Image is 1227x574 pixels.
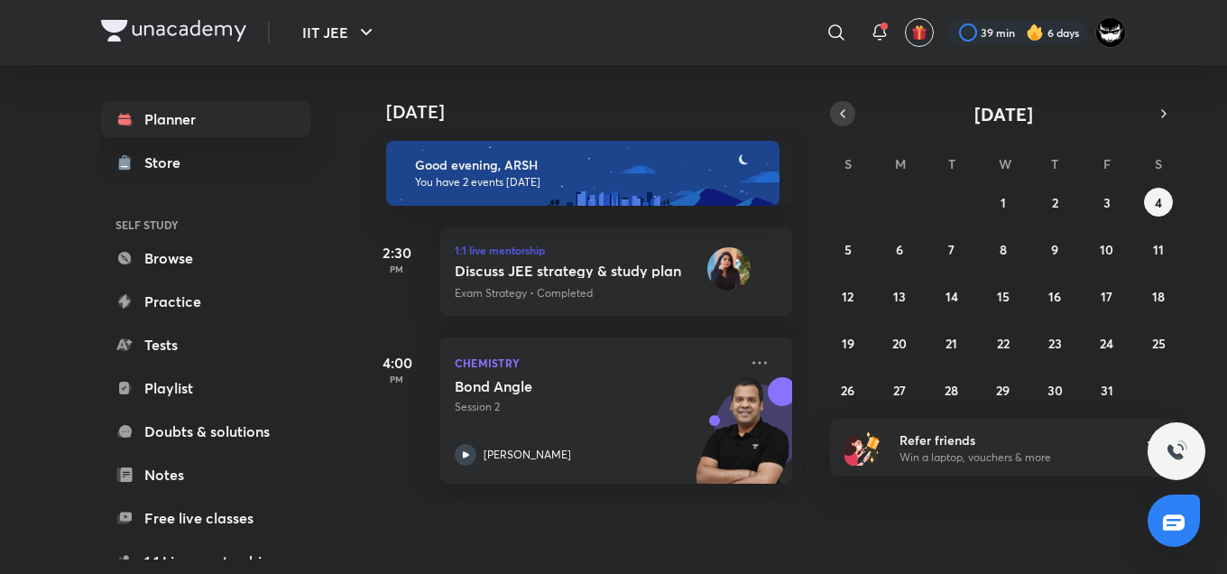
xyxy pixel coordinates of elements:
abbr: October 12, 2025 [842,288,853,305]
button: October 14, 2025 [937,282,966,310]
abbr: October 19, 2025 [842,335,854,352]
abbr: October 8, 2025 [1000,241,1007,258]
button: October 2, 2025 [1040,188,1069,217]
button: October 30, 2025 [1040,375,1069,404]
button: October 29, 2025 [989,375,1018,404]
abbr: October 14, 2025 [946,288,958,305]
img: ttu [1166,440,1187,462]
abbr: October 6, 2025 [896,241,903,258]
button: October 15, 2025 [989,282,1018,310]
abbr: October 18, 2025 [1152,288,1165,305]
button: October 5, 2025 [834,235,863,264]
button: October 24, 2025 [1093,329,1121,357]
p: PM [361,264,433,274]
button: October 20, 2025 [885,329,914,357]
a: Playlist [101,370,310,406]
button: avatar [905,18,934,47]
button: October 17, 2025 [1093,282,1121,310]
p: Win a laptop, vouchers & more [899,449,1121,466]
img: educator-icon [707,247,751,291]
span: [DATE] [974,102,1033,126]
h6: SELF STUDY [101,209,310,240]
p: Session 2 [455,399,738,415]
button: October 10, 2025 [1093,235,1121,264]
abbr: October 23, 2025 [1048,335,1062,352]
abbr: October 24, 2025 [1100,335,1113,352]
abbr: October 21, 2025 [946,335,957,352]
abbr: October 30, 2025 [1047,382,1063,399]
abbr: October 29, 2025 [996,382,1010,399]
button: October 8, 2025 [989,235,1018,264]
a: Browse [101,240,310,276]
h5: Bond Angle [455,377,679,395]
p: [PERSON_NAME] [484,447,571,463]
abbr: October 11, 2025 [1153,241,1164,258]
abbr: October 16, 2025 [1048,288,1061,305]
button: October 7, 2025 [937,235,966,264]
button: [DATE] [855,101,1151,126]
h5: 4:00 [361,352,433,374]
div: Store [144,152,191,173]
abbr: Sunday [844,155,852,172]
abbr: October 31, 2025 [1101,382,1113,399]
abbr: October 22, 2025 [997,335,1010,352]
button: October 3, 2025 [1093,188,1121,217]
abbr: Saturday [1155,155,1162,172]
a: Tests [101,327,310,363]
abbr: October 7, 2025 [948,241,955,258]
button: October 27, 2025 [885,375,914,404]
a: Planner [101,101,310,137]
h6: 1:1 live mentorship [455,242,778,258]
a: Practice [101,283,310,319]
h6: Good evening, ARSH [415,157,763,173]
abbr: Thursday [1051,155,1058,172]
button: October 18, 2025 [1144,282,1173,310]
abbr: October 10, 2025 [1100,241,1113,258]
abbr: Wednesday [999,155,1011,172]
button: October 21, 2025 [937,329,966,357]
button: October 19, 2025 [834,329,863,357]
h5: 2:30 [361,242,433,264]
img: streak [1026,23,1044,42]
button: October 26, 2025 [834,375,863,404]
a: Store [101,144,310,181]
a: Notes [101,457,310,493]
abbr: October 4, 2025 [1155,194,1162,211]
abbr: October 27, 2025 [893,382,906,399]
button: October 22, 2025 [989,329,1018,357]
button: IIT JEE [291,14,388,51]
a: Company Logo [101,20,246,46]
h6: Discuss JEE strategy & study plan • Anju [455,262,686,278]
p: Chemistry [455,352,738,374]
abbr: October 15, 2025 [997,288,1010,305]
img: evening [386,141,780,206]
img: Company Logo [101,20,246,42]
abbr: Tuesday [948,155,955,172]
button: October 16, 2025 [1040,282,1069,310]
button: October 31, 2025 [1093,375,1121,404]
abbr: October 5, 2025 [844,241,852,258]
abbr: October 28, 2025 [945,382,958,399]
h6: Refer friends [899,430,1121,449]
p: You have 2 events [DATE] [415,175,763,190]
button: October 25, 2025 [1144,329,1173,357]
img: unacademy [693,377,792,502]
abbr: Monday [895,155,906,172]
abbr: October 13, 2025 [893,288,906,305]
p: Exam Strategy • Completed [455,285,593,301]
a: Free live classes [101,500,310,536]
button: October 11, 2025 [1144,235,1173,264]
a: Doubts & solutions [101,413,310,449]
button: October 12, 2025 [834,282,863,310]
abbr: October 17, 2025 [1101,288,1112,305]
img: avatar [911,24,927,41]
abbr: October 20, 2025 [892,335,907,352]
p: PM [361,374,433,384]
h4: [DATE] [386,101,810,123]
button: October 9, 2025 [1040,235,1069,264]
abbr: Friday [1103,155,1111,172]
button: October 23, 2025 [1040,329,1069,357]
button: October 1, 2025 [989,188,1018,217]
abbr: October 3, 2025 [1103,194,1111,211]
abbr: October 1, 2025 [1001,194,1006,211]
